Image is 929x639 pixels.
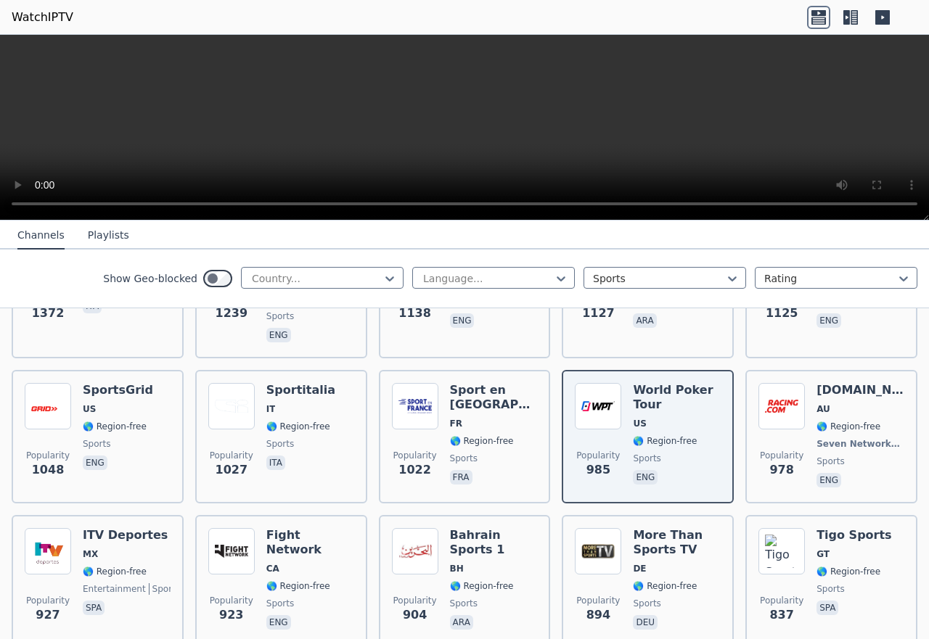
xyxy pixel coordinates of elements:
img: Racing.com [758,383,805,429]
span: 1127 [582,305,615,322]
img: SportsGrid [25,383,71,429]
img: Sport en France [392,383,438,429]
span: US [633,418,646,429]
span: 1138 [398,305,431,322]
h6: [DOMAIN_NAME] [817,383,904,397]
p: deu [633,615,658,630]
span: sports [149,583,180,595]
p: eng [633,470,658,485]
span: 🌎 Region-free [817,421,880,432]
span: 🌎 Region-free [266,421,330,432]
h6: World Poker Tour [633,383,721,412]
span: 🌎 Region-free [450,580,514,592]
p: eng [817,473,841,487]
span: CA [266,563,279,574]
span: BH [450,563,464,574]
span: 927 [36,606,60,624]
img: World Poker Tour [575,383,621,429]
span: GT [817,548,830,560]
span: Popularity [393,595,437,606]
span: sports [633,453,660,464]
h6: More Than Sports TV [633,528,721,557]
img: Fight Network [208,528,255,574]
button: Playlists [88,222,129,250]
h6: Tigo Sports [817,528,891,543]
span: 🌎 Region-free [450,435,514,447]
span: sports [266,438,294,450]
span: sports [450,453,478,464]
img: Sportitalia [208,383,255,429]
span: 1125 [766,305,798,322]
p: eng [817,313,841,328]
span: Popularity [760,595,803,606]
span: 🌎 Region-free [633,435,697,447]
p: spa [83,601,105,615]
h6: Sportitalia [266,383,335,397]
h6: Bahrain Sports 1 [450,528,538,557]
h6: SportsGrid [83,383,153,397]
img: ITV Deportes [25,528,71,574]
span: 1022 [398,461,431,479]
span: sports [266,310,294,322]
span: FR [450,418,462,429]
span: sports [817,583,844,595]
a: WatchIPTV [12,9,73,26]
span: MX [83,548,98,560]
span: 837 [769,606,793,624]
span: Popularity [576,595,620,606]
h6: ITV Deportes [83,528,171,543]
p: ita [266,455,285,470]
span: 894 [586,606,610,624]
span: Popularity [26,595,70,606]
p: eng [450,313,475,328]
span: Popularity [393,450,437,461]
span: US [83,403,96,415]
span: DE [633,563,646,574]
img: Tigo Sports [758,528,805,574]
span: 904 [403,606,427,624]
span: Seven Network/Foxtel [817,438,901,450]
span: 985 [586,461,610,479]
p: eng [266,615,291,630]
span: Popularity [576,450,620,461]
span: 🌎 Region-free [83,566,147,577]
button: Channels [17,222,65,250]
p: spa [817,601,838,615]
span: sports [633,598,660,609]
span: 923 [219,606,243,624]
h6: Sport en [GEOGRAPHIC_DATA] [450,383,538,412]
span: 1048 [32,461,65,479]
label: Show Geo-blocked [103,271,197,286]
span: sports [450,598,478,609]
p: eng [266,328,291,342]
span: 🌎 Region-free [266,580,330,592]
p: ara [450,615,473,630]
img: More Than Sports TV [575,528,621,574]
span: 1239 [216,305,248,322]
span: 1027 [216,461,248,479]
span: 🌎 Region-free [83,421,147,432]
span: sports [266,598,294,609]
span: Popularity [760,450,803,461]
span: AU [817,403,830,415]
span: 978 [769,461,793,479]
span: entertainment [83,583,146,595]
span: 🌎 Region-free [633,580,697,592]
p: eng [83,455,107,470]
img: Bahrain Sports 1 [392,528,438,574]
span: Popularity [210,450,253,461]
span: Popularity [210,595,253,606]
span: sports [817,455,844,467]
span: 🌎 Region-free [817,566,880,577]
h6: Fight Network [266,528,354,557]
span: sports [83,438,110,450]
p: ara [633,313,656,328]
p: fra [450,470,472,485]
span: Popularity [26,450,70,461]
span: IT [266,403,276,415]
span: 1372 [32,305,65,322]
